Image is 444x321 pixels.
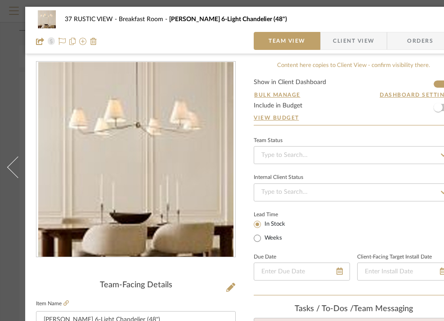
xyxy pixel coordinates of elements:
span: Orders [397,32,443,50]
span: Tasks / To-Dos / [295,305,354,313]
input: Enter Due Date [254,263,350,281]
label: Client-Facing Target Install Date [357,255,432,259]
button: Bulk Manage [254,91,301,99]
div: Internal Client Status [254,175,303,180]
div: 0 [36,62,235,257]
span: [PERSON_NAME] 6-Light Chandelier (48") [169,16,287,22]
span: Breakfast Room [119,16,169,22]
label: Weeks [263,234,282,242]
img: ded829fe-ff6b-4c98-9faa-2181bd42ab93_436x436.jpg [38,62,233,257]
span: Team View [269,32,305,50]
div: Team-Facing Details [36,281,236,290]
label: Item Name [36,300,69,308]
label: Due Date [254,255,276,259]
label: Lead Time [254,210,300,218]
img: Remove from project [90,38,97,45]
div: Team Status [254,138,283,143]
img: ded829fe-ff6b-4c98-9faa-2181bd42ab93_48x40.jpg [36,10,58,28]
mat-radio-group: Select item type [254,218,300,244]
label: In Stock [263,220,285,228]
span: 37 RUSTIC VIEW [65,16,119,22]
span: Client View [333,32,374,50]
